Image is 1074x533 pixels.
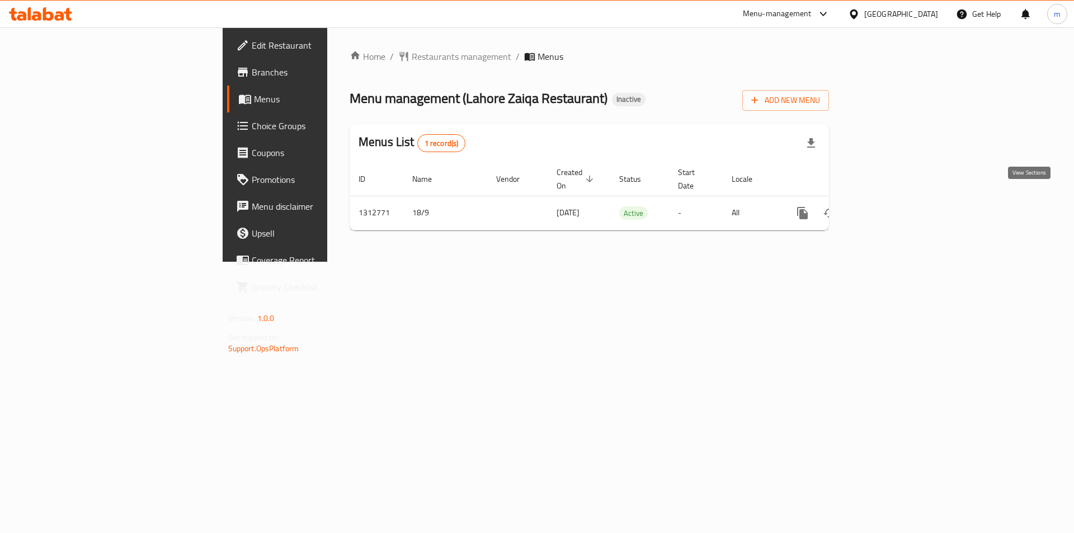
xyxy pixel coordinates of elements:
button: Change Status [816,200,843,227]
a: Branches [227,59,402,86]
td: - [669,196,723,230]
a: Coverage Report [227,247,402,273]
span: Menus [254,92,393,106]
td: 18/9 [403,196,487,230]
span: Locale [732,172,767,186]
a: Choice Groups [227,112,402,139]
span: Menus [538,50,563,63]
span: Choice Groups [252,119,393,133]
span: Coverage Report [252,253,393,267]
h2: Menus List [359,134,465,152]
span: Menu disclaimer [252,200,393,213]
span: Branches [252,65,393,79]
a: Menus [227,86,402,112]
span: Promotions [252,173,393,186]
span: [DATE] [557,205,580,220]
span: Name [412,172,446,186]
span: Status [619,172,656,186]
span: Grocery Checklist [252,280,393,294]
li: / [516,50,520,63]
a: Support.OpsPlatform [228,341,299,356]
table: enhanced table [350,162,906,230]
div: Menu-management [743,7,812,21]
span: Get support on: [228,330,280,345]
span: Start Date [678,166,709,192]
td: All [723,196,780,230]
a: Promotions [227,166,402,193]
span: Add New Menu [751,93,820,107]
div: [GEOGRAPHIC_DATA] [864,8,938,20]
span: Vendor [496,172,534,186]
a: Grocery Checklist [227,273,402,300]
button: Add New Menu [742,90,829,111]
span: Coupons [252,146,393,159]
span: Menu management ( Lahore Zaiqa Restaurant ) [350,86,607,111]
span: Active [619,207,648,220]
span: Created On [557,166,597,192]
nav: breadcrumb [350,50,829,63]
span: 1 record(s) [418,138,465,149]
button: more [789,200,816,227]
div: Inactive [612,93,646,106]
span: Inactive [612,95,646,104]
span: ID [359,172,380,186]
a: Coupons [227,139,402,166]
a: Menu disclaimer [227,193,402,220]
span: Upsell [252,227,393,240]
a: Upsell [227,220,402,247]
span: Edit Restaurant [252,39,393,52]
a: Edit Restaurant [227,32,402,59]
span: Version: [228,311,256,326]
div: Export file [798,130,825,157]
span: 1.0.0 [257,311,275,326]
div: Active [619,206,648,220]
span: m [1054,8,1061,20]
a: Restaurants management [398,50,511,63]
span: Restaurants management [412,50,511,63]
div: Total records count [417,134,466,152]
th: Actions [780,162,906,196]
